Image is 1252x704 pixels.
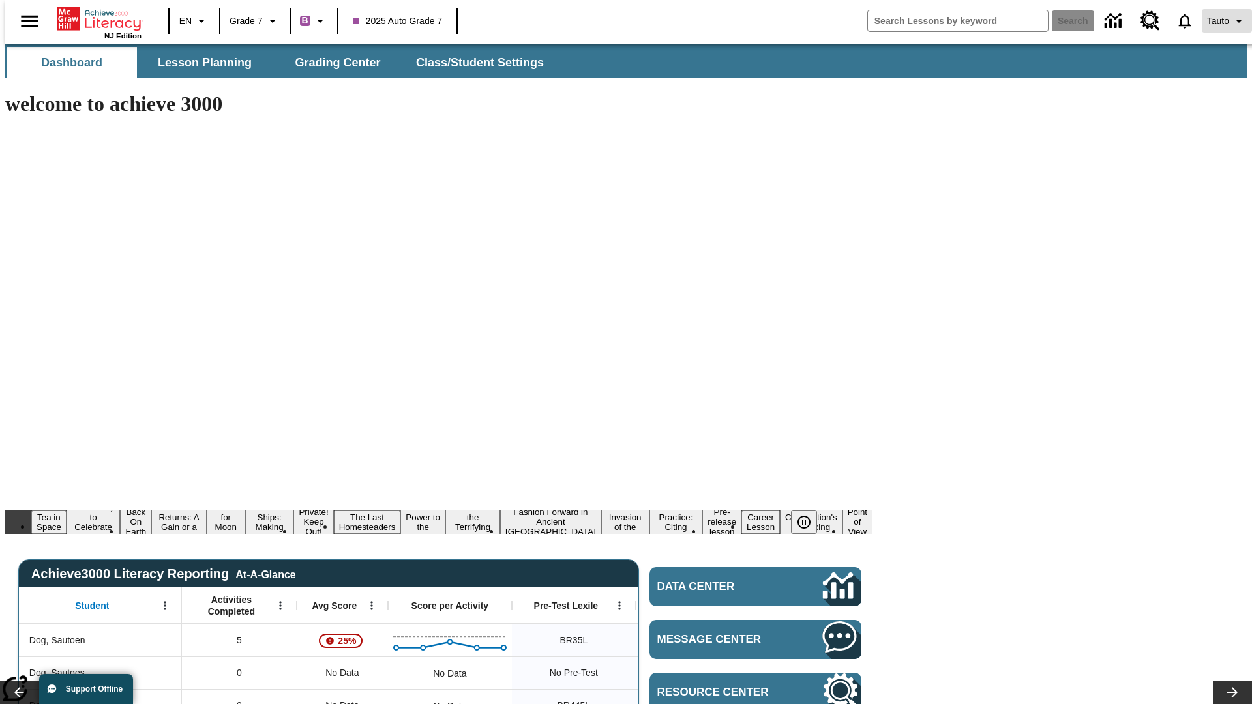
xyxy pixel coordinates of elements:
[188,594,275,617] span: Activities Completed
[179,14,192,28] span: EN
[182,624,297,656] div: 5, Dog, Sautoen
[406,47,554,78] button: Class/Student Settings
[41,55,102,70] span: Dashboard
[57,6,142,32] a: Home
[245,501,294,544] button: Slide 6 Cruise Ships: Making Waves
[1097,3,1133,39] a: Data Center
[868,10,1048,31] input: search field
[295,9,333,33] button: Boost Class color is purple. Change class color
[1202,9,1252,33] button: Profile/Settings
[173,9,215,33] button: Language: EN, Select a language
[29,634,85,647] span: Dog, Sautoen
[362,596,381,615] button: Open Menu
[333,629,361,653] span: 25%
[780,501,842,544] button: Slide 16 The Constitution's Balancing Act
[271,596,290,615] button: Open Menu
[66,684,123,694] span: Support Offline
[295,55,380,70] span: Grading Center
[610,596,629,615] button: Open Menu
[636,656,760,689] div: No Data, Dog, Sautoes
[140,47,270,78] button: Lesson Planning
[182,656,297,689] div: 0, Dog, Sautoes
[273,47,403,78] button: Grading Center
[1207,14,1229,28] span: Tauto
[75,600,109,611] span: Student
[235,566,295,581] div: At-A-Glance
[416,55,544,70] span: Class/Student Settings
[550,666,598,680] span: No Pre-Test, Dog, Sautoes
[297,656,388,689] div: No Data, Dog, Sautoes
[334,510,401,534] button: Slide 8 The Last Homesteaders
[791,510,817,534] button: Pause
[57,5,142,40] div: Home
[158,55,252,70] span: Lesson Planning
[5,47,556,78] div: SubNavbar
[1213,681,1252,704] button: Lesson carousel, Next
[657,580,779,593] span: Data Center
[120,505,151,538] button: Slide 3 Back On Earth
[312,600,357,611] span: Avg Score
[636,624,760,656] div: 35 Lexile, ER, Based on the Lexile Reading measure, student is an Emerging Reader (ER) and will h...
[319,660,365,686] span: No Data
[224,9,286,33] button: Grade: Grade 7, Select a grade
[500,505,601,538] button: Slide 11 Fashion Forward in Ancient Rome
[67,501,121,544] button: Slide 2 Get Ready to Celebrate Juneteenth!
[302,12,308,29] span: B
[1133,3,1168,38] a: Resource Center, Will open in new tab
[5,92,872,116] h1: welcome to achieve 3000
[151,501,206,544] button: Slide 4 Free Returns: A Gain or a Drain?
[104,32,142,40] span: NJ Edition
[1168,4,1202,38] a: Notifications
[353,14,443,28] span: 2025 Auto Grade 7
[237,634,242,647] span: 5
[534,600,599,611] span: Pre-Test Lexile
[559,634,588,647] span: Beginning reader 35 Lexile, Dog, Sautoen
[649,567,861,606] a: Data Center
[400,501,445,544] button: Slide 9 Solar Power to the People
[29,666,85,680] span: Dog, Sautoes
[601,501,649,544] button: Slide 12 The Invasion of the Free CD
[649,501,703,544] button: Slide 13 Mixed Practice: Citing Evidence
[31,510,67,534] button: Slide 1 Tea in Space
[155,596,175,615] button: Open Menu
[657,686,784,699] span: Resource Center
[39,674,133,704] button: Support Offline
[297,624,388,656] div: , 25%, Attention! This student's Average First Try Score of 25% is below 65%, Dog, Sautoen
[657,633,784,646] span: Message Center
[230,14,263,28] span: Grade 7
[649,620,861,659] a: Message Center
[5,44,1247,78] div: SubNavbar
[741,510,780,534] button: Slide 15 Career Lesson
[426,660,473,686] div: No Data, Dog, Sautoes
[293,505,333,538] button: Slide 7 Private! Keep Out!
[207,501,245,544] button: Slide 5 Time for Moon Rules?
[411,600,489,611] span: Score per Activity
[237,666,242,680] span: 0
[7,47,137,78] button: Dashboard
[791,510,830,534] div: Pause
[702,505,741,538] button: Slide 14 Pre-release lesson
[445,501,500,544] button: Slide 10 Attack of the Terrifying Tomatoes
[842,505,872,538] button: Slide 17 Point of View
[31,566,296,581] span: Achieve3000 Literacy Reporting
[10,2,49,40] button: Open side menu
